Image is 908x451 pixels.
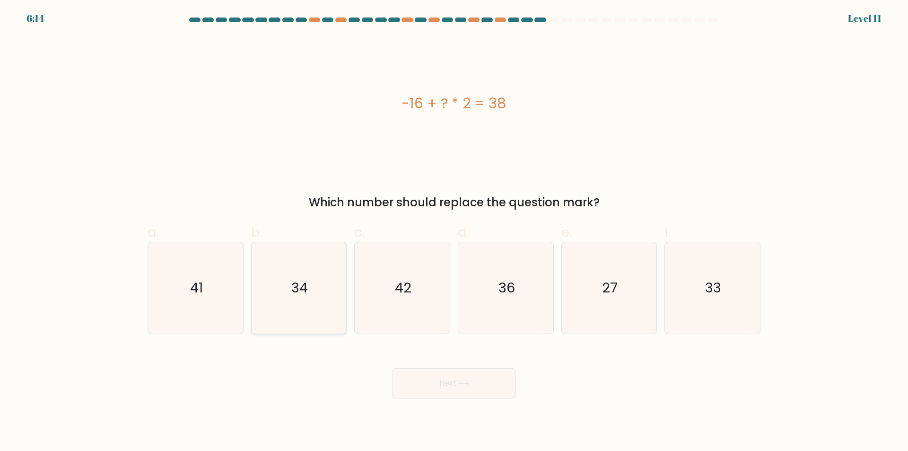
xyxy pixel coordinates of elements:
button: Next [393,368,515,398]
span: c. [354,223,365,241]
text: 27 [602,279,618,298]
span: d. [458,223,469,241]
text: 41 [190,279,203,298]
text: 33 [706,279,722,298]
div: Which number should replace the question mark? [153,194,755,211]
text: 34 [291,279,308,298]
span: e. [561,223,572,241]
div: Level 11 [848,11,882,26]
div: -16 + ? * 2 = 38 [148,93,760,114]
span: f. [664,223,671,241]
text: 42 [395,279,411,298]
text: 36 [498,279,515,298]
div: 6:14 [26,11,44,26]
span: b. [251,223,262,241]
span: a. [148,223,159,241]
